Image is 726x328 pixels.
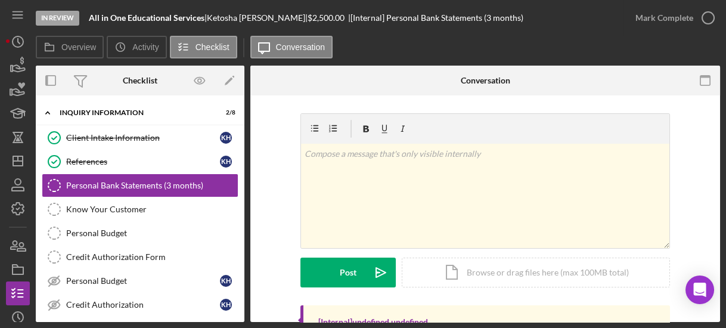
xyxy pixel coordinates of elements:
[340,258,356,287] div: Post
[36,11,79,26] div: In Review
[220,156,232,168] div: K H
[66,252,238,262] div: Credit Authorization Form
[220,132,232,144] div: K H
[250,36,333,58] button: Conversation
[42,197,238,221] a: Know Your Customer
[214,109,235,116] div: 2 / 8
[66,133,220,143] div: Client Intake Information
[42,126,238,150] a: Client Intake InformationKH
[107,36,166,58] button: Activity
[42,293,238,317] a: Credit AuthorizationKH
[89,13,207,23] div: |
[318,317,428,327] div: [Internal] undefined undefined
[42,150,238,174] a: ReferencesKH
[220,299,232,311] div: K H
[308,13,348,23] div: $2,500.00
[42,174,238,197] a: Personal Bank Statements (3 months)
[276,42,325,52] label: Conversation
[36,36,104,58] button: Overview
[123,76,157,85] div: Checklist
[623,6,720,30] button: Mark Complete
[42,269,238,293] a: Personal BudgetKH
[66,181,238,190] div: Personal Bank Statements (3 months)
[300,258,396,287] button: Post
[461,76,510,85] div: Conversation
[42,221,238,245] a: Personal Budget
[66,157,220,166] div: References
[66,276,220,286] div: Personal Budget
[132,42,159,52] label: Activity
[66,205,238,214] div: Know Your Customer
[196,42,229,52] label: Checklist
[635,6,693,30] div: Mark Complete
[66,300,220,310] div: Credit Authorization
[61,42,96,52] label: Overview
[207,13,308,23] div: Ketosha [PERSON_NAME] |
[348,13,523,23] div: | [Internal] Personal Bank Statements (3 months)
[220,275,232,287] div: K H
[66,228,238,238] div: Personal Budget
[685,276,714,304] div: Open Intercom Messenger
[42,245,238,269] a: Credit Authorization Form
[60,109,206,116] div: Inquiry Information
[170,36,237,58] button: Checklist
[89,13,204,23] b: All in One Educational Services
